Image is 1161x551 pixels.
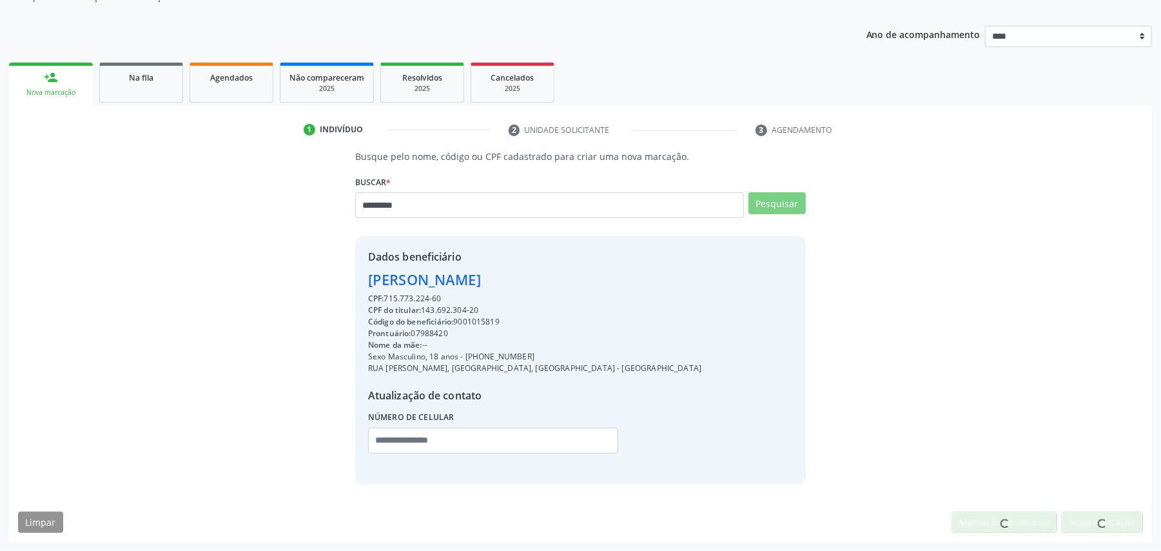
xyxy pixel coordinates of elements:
[491,72,534,83] span: Cancelados
[748,192,806,214] button: Pesquisar
[289,84,364,94] div: 2025
[355,172,391,192] label: Buscar
[44,70,58,85] div: person_add
[368,328,701,339] div: 07988420
[368,293,384,304] span: CPF:
[402,72,442,83] span: Resolvidos
[289,72,364,83] span: Não compareceram
[368,351,701,363] div: Sexo Masculino, 18 anos - [PHONE_NUMBER]
[18,88,84,97] div: Nova marcação
[210,72,253,83] span: Agendados
[304,124,315,135] div: 1
[368,305,421,316] span: CPF do titular:
[18,512,63,534] button: Limpar
[368,293,701,305] div: 715.773.224-60
[866,26,981,42] p: Ano de acompanhamento
[368,408,454,428] label: Número de celular
[368,339,422,350] span: Nome da mãe:
[480,84,545,94] div: 2025
[390,84,454,94] div: 2025
[368,339,701,351] div: --
[368,249,701,265] div: Dados beneficiário
[368,388,701,403] div: Atualização de contato
[368,363,701,374] div: RUA [PERSON_NAME], [GEOGRAPHIC_DATA], [GEOGRAPHIC_DATA] - [GEOGRAPHIC_DATA]
[368,269,701,290] div: [PERSON_NAME]
[355,150,806,163] p: Busque pelo nome, código ou CPF cadastrado para criar uma nova marcação.
[129,72,153,83] span: Na fila
[368,316,701,328] div: 9001015819
[368,305,701,316] div: 143.692.304-20
[368,316,453,327] span: Código do beneficiário:
[368,328,411,339] span: Prontuário:
[320,124,363,135] div: Indivíduo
